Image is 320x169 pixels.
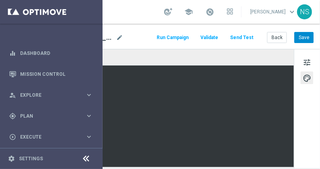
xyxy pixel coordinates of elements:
button: equalizer Dashboard [9,50,93,56]
i: settings [8,155,15,162]
div: NS [297,4,312,19]
button: tune [301,56,313,68]
span: school [184,8,193,16]
i: gps_fixed [9,113,16,120]
button: play_circle_outline Execute keyboard_arrow_right [9,134,93,140]
button: Run Campaign [155,32,190,43]
span: keyboard_arrow_down [288,8,296,16]
a: Settings [19,156,43,161]
button: Back [267,32,287,43]
div: Explore [9,92,85,99]
button: Validate [199,32,219,43]
i: keyboard_arrow_right [85,91,93,99]
i: person_search [9,92,16,99]
button: gps_fixed Plan keyboard_arrow_right [9,113,93,119]
span: mode_edit [116,34,123,41]
div: Plan [9,113,85,120]
i: keyboard_arrow_right [85,112,93,120]
a: [PERSON_NAME]keyboard_arrow_down [249,6,297,18]
span: Validate [200,35,218,40]
i: keyboard_arrow_right [85,133,93,141]
span: Plan [20,114,85,118]
div: Dashboard [9,43,93,64]
button: Send Test [229,32,255,43]
i: equalizer [9,50,16,57]
span: tune [303,57,311,68]
span: Execute [20,135,85,139]
a: Mission Control [20,64,93,84]
div: Execute [9,133,85,141]
button: palette [301,71,313,84]
span: palette [303,73,311,83]
a: Dashboard [20,43,93,64]
button: Save [294,32,314,43]
div: Mission Control [9,64,93,84]
i: play_circle_outline [9,133,16,141]
span: Explore [20,93,85,98]
button: Mission Control [9,71,93,77]
button: person_search Explore keyboard_arrow_right [9,92,93,98]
